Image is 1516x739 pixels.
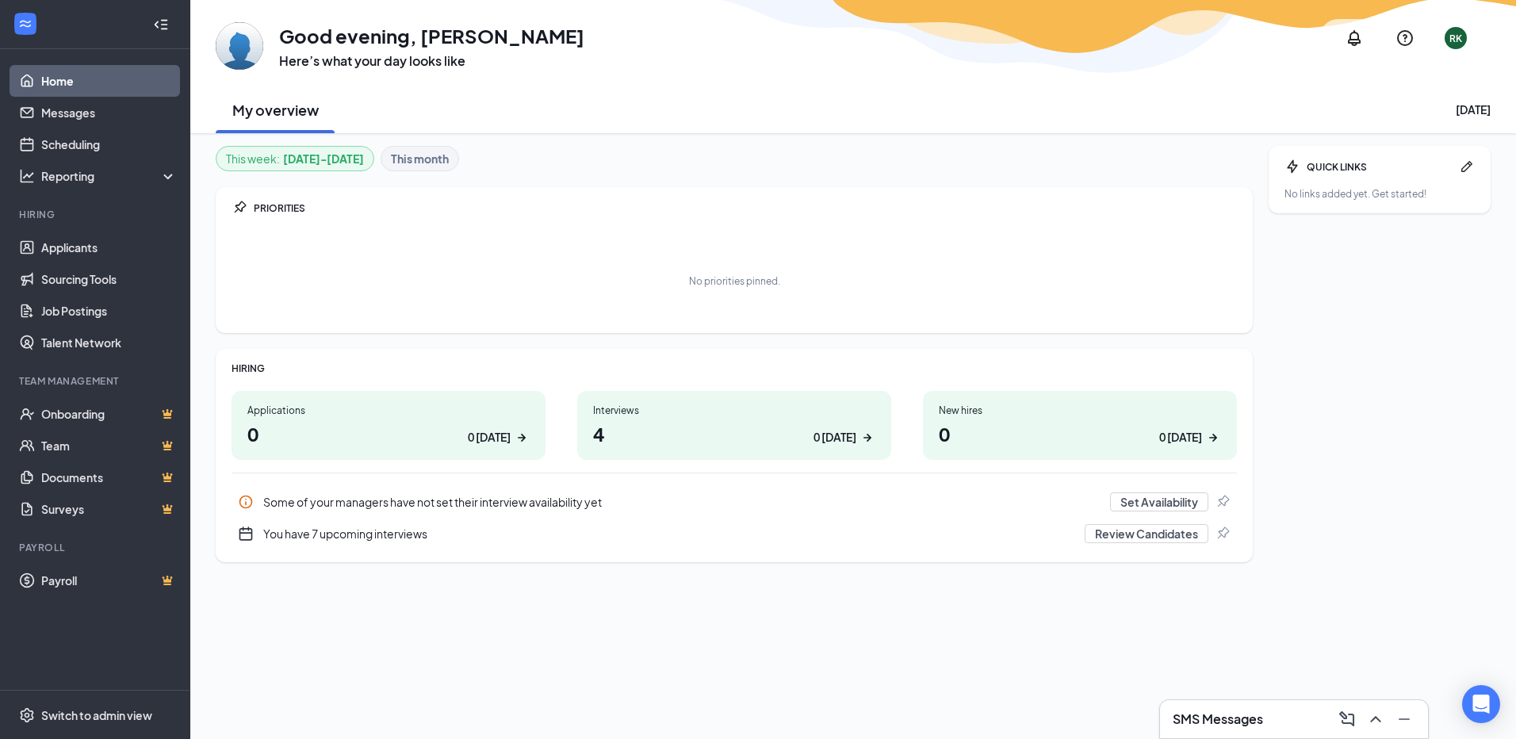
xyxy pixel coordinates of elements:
[216,22,263,70] img: Renea Kraft
[468,429,511,446] div: 0 [DATE]
[17,16,33,32] svg: WorkstreamLogo
[238,526,254,542] svg: CalendarNew
[1215,494,1231,510] svg: Pin
[41,232,177,263] a: Applicants
[1395,710,1414,729] svg: Minimize
[1366,710,1385,729] svg: ChevronUp
[247,420,530,447] h1: 0
[41,65,177,97] a: Home
[153,17,169,33] svg: Collapse
[1345,29,1364,48] svg: Notifications
[19,541,174,554] div: Payroll
[41,565,177,596] a: PayrollCrown
[232,518,1237,549] div: You have 7 upcoming interviews
[1215,526,1231,542] svg: Pin
[1173,710,1263,728] h3: SMS Messages
[232,518,1237,549] a: CalendarNewYou have 7 upcoming interviewsReview CandidatesPin
[263,526,1075,542] div: You have 7 upcoming interviews
[283,150,364,167] b: [DATE] - [DATE]
[1333,706,1358,732] button: ComposeMessage
[1284,187,1475,201] div: No links added yet. Get started!
[41,493,177,525] a: SurveysCrown
[1456,101,1491,117] div: [DATE]
[19,168,35,184] svg: Analysis
[1110,492,1208,511] button: Set Availability
[232,362,1237,375] div: HIRING
[939,404,1221,417] div: New hires
[19,208,174,221] div: Hiring
[923,391,1237,460] a: New hires00 [DATE]ArrowRight
[41,168,178,184] div: Reporting
[279,52,584,70] h3: Here’s what your day looks like
[41,327,177,358] a: Talent Network
[814,429,856,446] div: 0 [DATE]
[232,200,247,216] svg: Pin
[689,274,780,288] div: No priorities pinned.
[1205,430,1221,446] svg: ArrowRight
[226,150,364,167] div: This week :
[859,430,875,446] svg: ArrowRight
[391,150,449,167] b: This month
[1307,160,1453,174] div: QUICK LINKS
[232,391,546,460] a: Applications00 [DATE]ArrowRight
[238,494,254,510] svg: Info
[263,494,1101,510] div: Some of your managers have not set their interview availability yet
[1459,159,1475,174] svg: Pen
[577,391,891,460] a: Interviews40 [DATE]ArrowRight
[1338,710,1357,729] svg: ComposeMessage
[19,707,35,723] svg: Settings
[1284,159,1300,174] svg: Bolt
[1159,429,1202,446] div: 0 [DATE]
[279,22,584,49] h1: Good evening, [PERSON_NAME]
[41,263,177,295] a: Sourcing Tools
[1361,706,1387,732] button: ChevronUp
[1395,29,1415,48] svg: QuestionInfo
[232,486,1237,518] div: Some of your managers have not set their interview availability yet
[41,398,177,430] a: OnboardingCrown
[41,430,177,461] a: TeamCrown
[232,486,1237,518] a: InfoSome of your managers have not set their interview availability yetSet AvailabilityPin
[1449,32,1462,45] div: RK
[41,128,177,160] a: Scheduling
[1462,685,1500,723] div: Open Intercom Messenger
[19,374,174,388] div: Team Management
[41,707,152,723] div: Switch to admin view
[939,420,1221,447] h1: 0
[593,404,875,417] div: Interviews
[41,295,177,327] a: Job Postings
[593,420,875,447] h1: 4
[254,201,1237,215] div: PRIORITIES
[41,97,177,128] a: Messages
[1390,706,1415,732] button: Minimize
[1085,524,1208,543] button: Review Candidates
[247,404,530,417] div: Applications
[232,100,319,120] h2: My overview
[41,461,177,493] a: DocumentsCrown
[514,430,530,446] svg: ArrowRight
